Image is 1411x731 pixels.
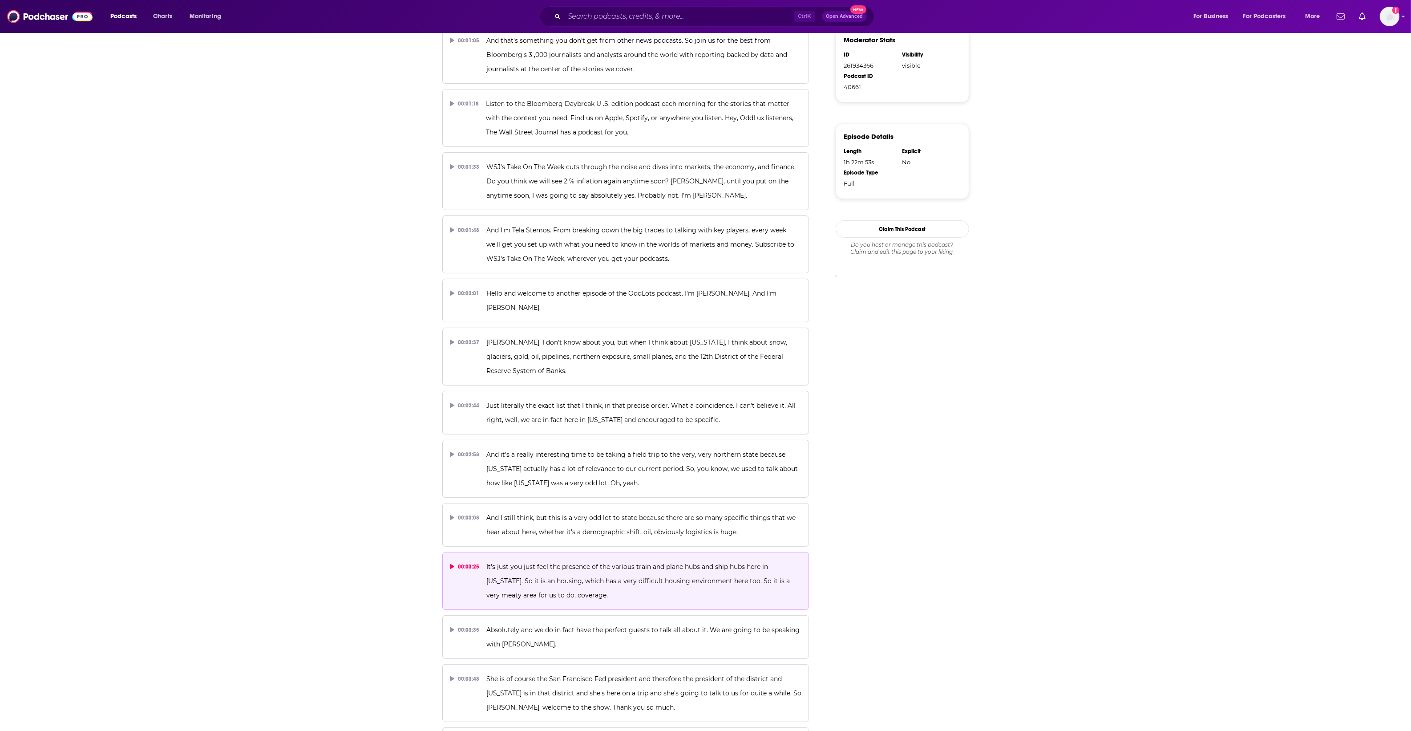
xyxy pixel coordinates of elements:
[183,9,233,24] button: open menu
[442,215,809,273] button: 00:01:48And I'm Tela Stemos. From breaking down the big trades to talking with key players, every...
[7,8,93,25] img: Podchaser - Follow, Share and Rate Podcasts
[844,73,897,80] div: Podcast ID
[450,398,480,413] div: 00:02:44
[902,148,955,155] div: Explicit
[450,447,480,462] div: 00:02:58
[844,169,897,176] div: Episode Type
[486,675,803,711] span: She is of course the San Francisco Fed president and therefore the president of the district and ...
[486,402,797,424] span: Just literally the exact list that I think, in that precise order. What a coincidence. I can't be...
[450,286,480,301] div: 00:02:01
[486,626,801,648] span: Absolutely and we do in fact have the perfect guests to talk all about it. We are going to be spe...
[110,10,137,23] span: Podcasts
[850,5,866,14] span: New
[844,132,894,141] h3: Episode Details
[1243,10,1286,23] span: For Podcasters
[450,560,480,574] div: 00:03:25
[153,10,172,23] span: Charts
[147,9,178,24] a: Charts
[486,163,797,199] span: WSJ's Take On The Week cuts through the noise and dives into markets, the economy, and finance. D...
[486,37,789,73] span: And that's something you don't get from other news podcasts. So join us for the best from Bloombe...
[486,563,792,599] span: It's just you just feel the presence of the various train and plane hubs and ship hubs here in [U...
[442,552,809,610] button: 00:03:25It's just you just feel the presence of the various train and plane hubs and ship hubs he...
[1305,10,1320,23] span: More
[1392,7,1399,14] svg: Add a profile image
[1380,7,1399,26] button: Show profile menu
[844,158,897,166] div: 1h 22m 53s
[486,514,797,536] span: And I still think, but this is a very odd lot to state because there are so many specific things ...
[450,33,480,48] div: 00:01:05
[1237,9,1299,24] button: open menu
[902,62,955,69] div: visible
[442,503,809,547] button: 00:03:08And I still think, but this is a very odd lot to state because there are so many specific...
[442,391,809,435] button: 00:02:44Just literally the exact list that I think, in that precise order. What a coincidence. I ...
[450,511,480,525] div: 00:03:08
[442,615,809,659] button: 00:03:35Absolutely and we do in fact have the perfect guests to talk all about it. We are going t...
[822,11,867,22] button: Open AdvancedNew
[450,672,480,686] div: 00:03:48
[844,83,897,90] div: 40661
[844,180,897,187] div: Full
[190,10,221,23] span: Monitoring
[442,440,809,498] button: 00:02:58And it's a really interesting time to be taking a field trip to the very, very northern s...
[450,335,480,349] div: 00:02:37
[450,160,480,174] div: 00:01:33
[1355,9,1369,24] a: Show notifications dropdown
[564,9,794,24] input: Search podcasts, credits, & more...
[1380,7,1399,26] span: Logged in as angelahattar
[794,11,815,22] span: Ctrl K
[486,226,796,263] span: And I'm Tela Stemos. From breaking down the big trades to talking with key players, every week we...
[104,9,148,24] button: open menu
[826,14,863,19] span: Open Advanced
[836,241,969,256] div: Claim and edit this page to your liking.
[1299,9,1331,24] button: open menu
[450,97,479,111] div: 00:01:18
[902,51,955,58] div: Visibility
[836,220,969,238] button: Claim This Podcast
[836,241,969,248] span: Do you host or manage this podcast?
[844,62,897,69] div: 261934366
[902,158,955,166] div: No
[486,451,800,487] span: And it's a really interesting time to be taking a field trip to the very, very northern state bec...
[450,623,480,637] div: 00:03:35
[442,279,809,322] button: 00:02:01Hello and welcome to another episode of the OddLots podcast. I'm [PERSON_NAME]. And I'm [...
[844,51,897,58] div: ID
[1187,9,1240,24] button: open menu
[844,36,896,44] h3: Moderator Stats
[450,223,480,237] div: 00:01:48
[442,664,809,722] button: 00:03:48She is of course the San Francisco Fed president and therefore the president of the distr...
[548,6,883,27] div: Search podcasts, credits, & more...
[1333,9,1348,24] a: Show notifications dropdown
[1193,10,1229,23] span: For Business
[486,289,778,312] span: Hello and welcome to another episode of the OddLots podcast. I'm [PERSON_NAME]. And I'm [PERSON_N...
[1380,7,1399,26] img: User Profile
[442,89,809,147] button: 00:01:18Listen to the Bloomberg Daybreak U .S. edition podcast each morning for the stories that ...
[844,148,897,155] div: Length
[442,328,809,386] button: 00:02:37[PERSON_NAME], I don't know about you, but when I think about [US_STATE], I think about s...
[442,152,809,210] button: 00:01:33WSJ's Take On The Week cuts through the noise and dives into markets, the economy, and fi...
[486,100,795,136] span: Listen to the Bloomberg Daybreak U .S. edition podcast each morning for the stories that matter w...
[442,26,809,84] button: 00:01:05And that's something you don't get from other news podcasts. So join us for the best from...
[486,338,789,375] span: [PERSON_NAME], I don't know about you, but when I think about [US_STATE], I think about snow, gla...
